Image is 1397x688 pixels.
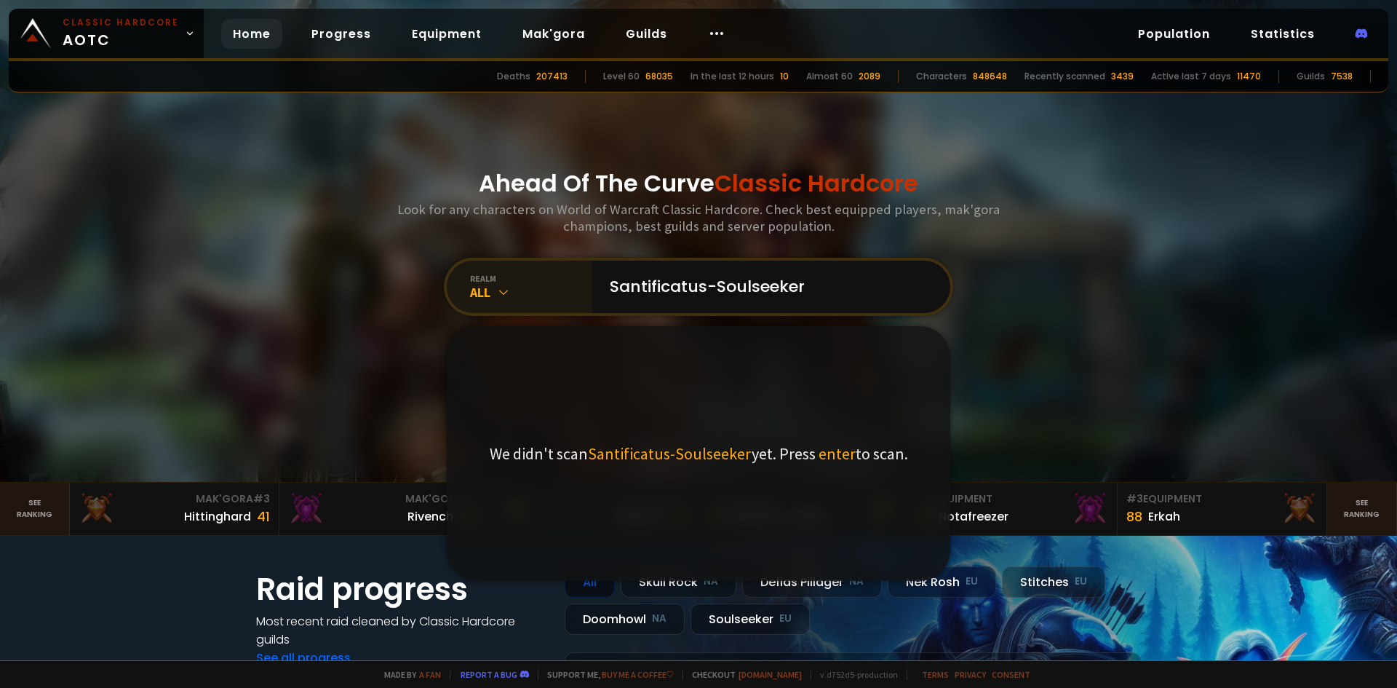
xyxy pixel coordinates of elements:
a: See all progress [256,649,351,666]
a: Guilds [614,19,679,49]
span: enter [819,443,856,464]
a: Population [1126,19,1222,49]
div: Nek'Rosh [888,566,996,598]
span: # 3 [253,491,270,506]
div: 88 [1126,507,1142,526]
div: Active last 7 days [1151,70,1231,83]
div: Deaths [497,70,530,83]
a: #2Equipment88Notafreezer [908,483,1118,535]
a: a fan [419,669,441,680]
h1: Ahead Of The Curve [479,166,918,201]
div: Recently scanned [1024,70,1105,83]
small: NA [849,574,864,589]
a: Seeranking [1327,483,1397,535]
div: All [470,284,592,301]
a: [DOMAIN_NAME] [739,669,802,680]
div: 3439 [1111,70,1134,83]
span: # 3 [1126,491,1143,506]
div: 10 [780,70,789,83]
div: Soulseeker [690,604,810,635]
a: Classic HardcoreAOTC [9,9,204,58]
a: Mak'gora [511,19,597,49]
div: Erkah [1148,507,1180,526]
a: Mak'Gora#2Rivench100 [279,483,489,535]
a: Terms [922,669,949,680]
small: Classic Hardcore [63,16,179,29]
div: Doomhowl [565,604,685,635]
a: #3Equipment88Erkah [1118,483,1327,535]
a: Privacy [955,669,986,680]
div: 7538 [1331,70,1353,83]
a: Buy me a coffee [602,669,674,680]
p: We didn't scan yet. Press to scan. [490,443,908,464]
div: Characters [916,70,967,83]
span: Santificatus-Soulseeker [588,443,752,464]
small: EU [1075,574,1087,589]
span: Checkout [682,669,802,680]
small: EU [779,612,792,626]
input: Search a character... [601,261,933,313]
a: Mak'Gora#3Hittinghard41 [70,483,279,535]
span: Support me, [538,669,674,680]
small: NA [652,612,666,626]
div: In the last 12 hours [690,70,774,83]
span: v. d752d5 - production [811,669,898,680]
small: NA [704,574,718,589]
div: Skull Rock [621,566,736,598]
span: Made by [375,669,441,680]
div: Equipment [1126,491,1318,507]
a: Statistics [1239,19,1326,49]
a: Report a bug [461,669,517,680]
h4: Most recent raid cleaned by Classic Hardcore guilds [256,612,547,649]
div: Hittinghard [184,507,251,526]
div: Notafreezer [939,507,1008,526]
div: Almost 60 [806,70,853,83]
small: EU [966,574,978,589]
div: Defias Pillager [742,566,882,598]
div: Stitches [1002,566,1105,598]
div: realm [470,273,592,284]
a: Home [221,19,282,49]
div: 2089 [859,70,880,83]
div: 68035 [645,70,673,83]
div: 207413 [536,70,568,83]
a: Progress [300,19,383,49]
div: 11470 [1237,70,1261,83]
span: Classic Hardcore [715,167,918,199]
h1: Raid progress [256,566,547,612]
a: Equipment [400,19,493,49]
div: 41 [257,507,270,526]
div: Guilds [1297,70,1325,83]
h3: Look for any characters on World of Warcraft Classic Hardcore. Check best equipped players, mak'g... [391,201,1006,234]
div: Rivench [407,507,453,526]
div: Level 60 [603,70,640,83]
div: Equipment [917,491,1108,507]
div: Mak'Gora [288,491,479,507]
div: 848648 [973,70,1007,83]
div: All [565,566,615,598]
a: Consent [992,669,1030,680]
div: Mak'Gora [79,491,270,507]
span: AOTC [63,16,179,51]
